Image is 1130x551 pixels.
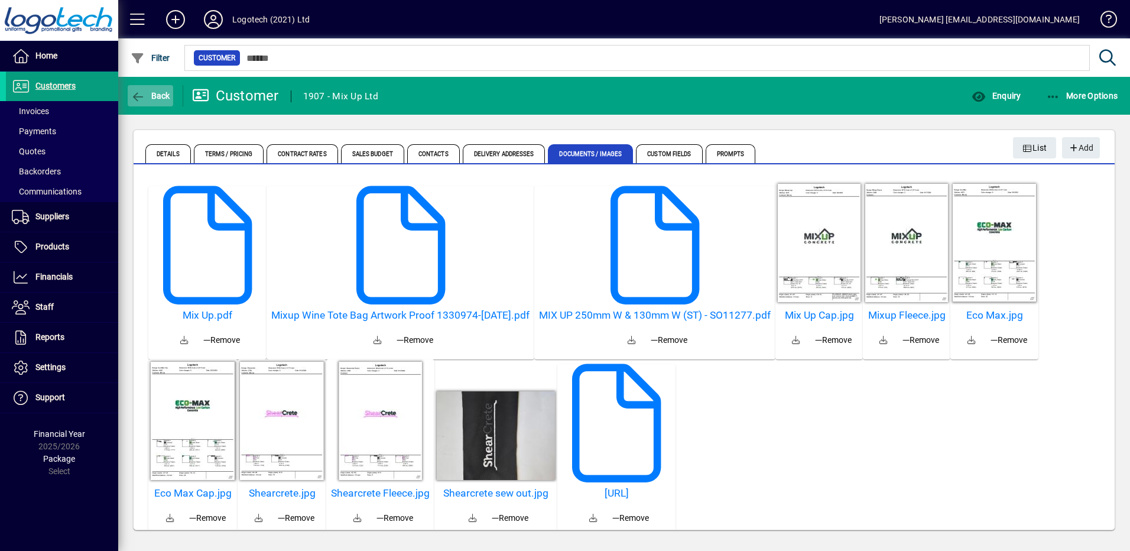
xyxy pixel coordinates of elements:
[6,323,118,352] a: Reports
[1022,138,1047,158] span: List
[407,144,460,163] span: Contacts
[12,147,46,156] span: Quotes
[372,507,418,529] button: Remove
[612,512,649,524] span: Remove
[363,326,392,355] a: Download
[267,144,337,163] span: Contract Rates
[6,353,118,383] a: Settings
[6,293,118,322] a: Staff
[463,144,545,163] span: Delivery Addresses
[128,85,173,106] button: Back
[194,144,264,163] span: Terms / Pricing
[879,10,1080,29] div: [PERSON_NAME] [EMAIL_ADDRESS][DOMAIN_NAME]
[782,326,810,355] a: Download
[459,504,487,533] a: Download
[539,309,771,322] a: MIX UP 250mm W & 130mm W (ST) - SO11277.pdf
[278,512,314,524] span: Remove
[192,86,279,105] div: Customer
[810,329,856,351] button: Remove
[273,507,319,529] button: Remove
[35,81,76,90] span: Customers
[6,262,118,292] a: Financials
[153,309,262,322] a: Mix Up.pdf
[780,309,858,322] a: Mix Up Cap.jpg
[34,429,85,439] span: Financial Year
[12,106,49,116] span: Invoices
[199,329,245,351] button: Remove
[562,487,671,500] a: [URL]
[6,383,118,413] a: Support
[972,91,1021,101] span: Enquiry
[245,504,273,533] a: Download
[6,141,118,161] a: Quotes
[898,329,944,351] button: Remove
[156,504,184,533] a: Download
[271,309,530,322] h5: Mixup Wine Tote Bag Artwork Proof 1330974-[DATE].pdf
[651,334,687,346] span: Remove
[35,302,54,312] span: Staff
[646,329,692,351] button: Remove
[955,309,1034,322] a: Eco Max.jpg
[341,144,404,163] span: Sales Budget
[189,512,226,524] span: Remove
[194,9,232,30] button: Profile
[153,487,233,500] a: Eco Max Cap.jpg
[43,454,75,464] span: Package
[170,326,199,355] a: Download
[548,144,633,163] span: Documents / Images
[636,144,702,163] span: Custom Fields
[618,326,646,355] a: Download
[6,232,118,262] a: Products
[145,144,191,163] span: Details
[397,334,433,346] span: Remove
[6,161,118,181] a: Backorders
[487,507,533,529] button: Remove
[991,334,1027,346] span: Remove
[579,504,608,533] a: Download
[1043,85,1121,106] button: More Options
[131,91,170,101] span: Back
[242,487,322,500] a: Shearcrete.jpg
[157,9,194,30] button: Add
[376,512,413,524] span: Remove
[6,181,118,202] a: Communications
[6,101,118,121] a: Invoices
[35,272,73,281] span: Financials
[1062,137,1100,158] button: Add
[902,334,939,346] span: Remove
[35,332,64,342] span: Reports
[331,487,430,500] a: Shearcrete Fleece.jpg
[343,504,372,533] a: Download
[439,487,553,500] a: Shearcrete sew out.jpg
[869,326,898,355] a: Download
[35,393,65,402] span: Support
[12,187,82,196] span: Communications
[131,53,170,63] span: Filter
[6,202,118,232] a: Suppliers
[184,507,230,529] button: Remove
[35,51,57,60] span: Home
[12,167,61,176] span: Backorders
[118,85,183,106] app-page-header-button: Back
[12,127,56,136] span: Payments
[199,52,235,64] span: Customer
[492,512,528,524] span: Remove
[6,41,118,71] a: Home
[815,334,852,346] span: Remove
[608,507,654,529] button: Remove
[35,242,69,251] span: Products
[1068,138,1093,158] span: Add
[1013,137,1057,158] button: List
[35,362,66,372] span: Settings
[868,309,946,322] a: Mixup Fleece.jpg
[35,212,69,221] span: Suppliers
[957,326,986,355] a: Download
